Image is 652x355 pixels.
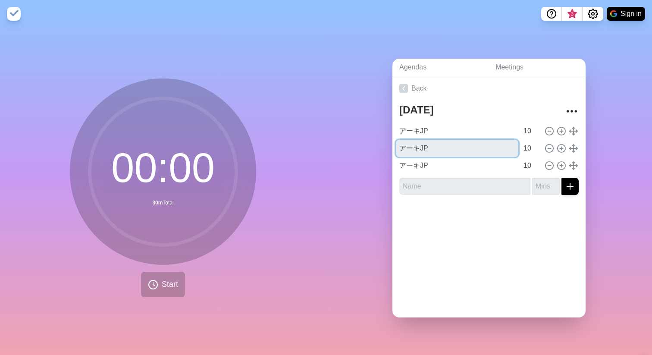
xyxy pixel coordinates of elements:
[392,59,489,76] a: Agendas
[520,140,541,157] input: Mins
[569,11,576,18] span: 3
[396,123,518,140] input: Name
[399,178,530,195] input: Name
[520,123,541,140] input: Mins
[7,7,21,21] img: timeblocks logo
[532,178,560,195] input: Mins
[489,59,586,76] a: Meetings
[141,272,185,297] button: Start
[162,279,178,290] span: Start
[607,7,645,21] button: Sign in
[396,157,518,174] input: Name
[610,10,617,17] img: google logo
[541,7,562,21] button: Help
[396,140,518,157] input: Name
[562,7,583,21] button: What’s new
[583,7,603,21] button: Settings
[520,157,541,174] input: Mins
[392,76,586,101] a: Back
[563,103,580,120] button: More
